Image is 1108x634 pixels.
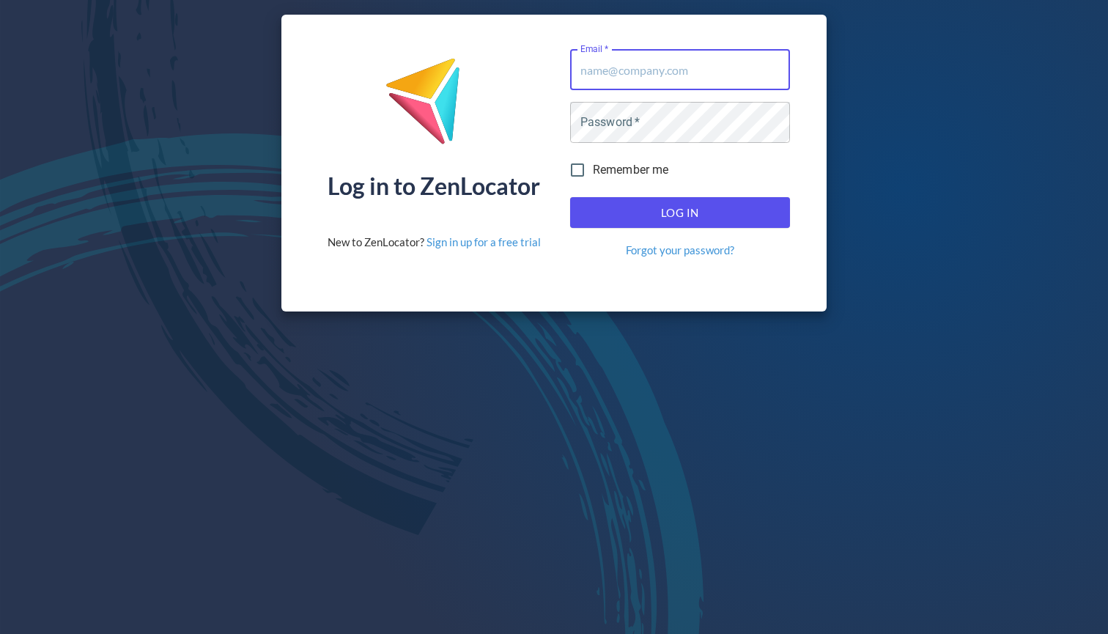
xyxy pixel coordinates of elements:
span: Remember me [593,161,669,179]
button: Log In [570,197,790,228]
img: ZenLocator [385,57,483,156]
a: Forgot your password? [626,243,734,258]
input: name@company.com [570,49,790,90]
div: New to ZenLocator? [328,235,541,250]
a: Sign in up for a free trial [426,235,541,248]
div: Log in to ZenLocator [328,174,540,198]
span: Log In [586,203,774,222]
